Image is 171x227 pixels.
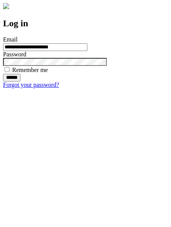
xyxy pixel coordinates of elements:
label: Email [3,36,17,43]
a: Forgot your password? [3,82,59,88]
h2: Log in [3,18,168,29]
img: logo-4e3dc11c47720685a147b03b5a06dd966a58ff35d612b21f08c02c0306f2b779.png [3,3,9,9]
label: Remember me [12,67,48,73]
label: Password [3,51,26,58]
